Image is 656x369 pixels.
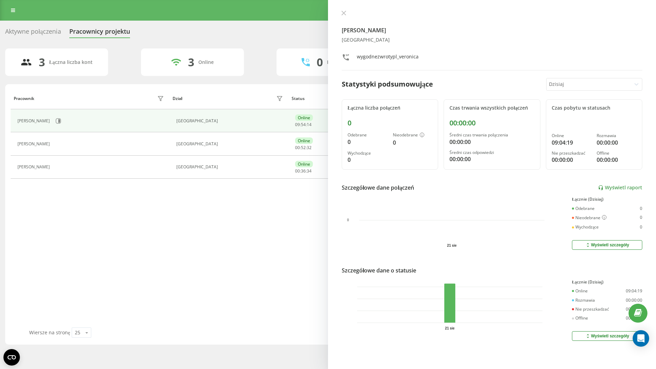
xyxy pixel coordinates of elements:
span: 14 [307,122,312,127]
span: 34 [307,168,312,174]
div: Średni czas odpowiedzi [449,150,534,155]
div: [GEOGRAPHIC_DATA] [342,37,642,43]
div: Offline [572,316,588,321]
div: 00:00:00 [626,307,642,312]
div: 3 [39,56,45,69]
div: Nie przeszkadzać [552,151,591,156]
span: 09 [295,122,300,127]
div: : : [295,169,312,174]
div: [GEOGRAPHIC_DATA] [176,165,285,169]
div: Statystyki podsumowujące [342,79,433,89]
div: Łączna liczba połączeń [348,105,432,111]
div: 00:00:00 [597,138,636,147]
div: [PERSON_NAME] [17,119,51,123]
div: 0 [317,56,323,69]
div: Odebrane [348,133,387,137]
div: Pracownicy projektu [69,28,130,38]
div: Łącznie (Dzisiaj) [572,197,642,202]
div: Online [552,133,591,138]
button: Wyświetl szczegóły [572,331,642,341]
div: Nieodebrane [572,215,607,221]
div: 0 [348,138,387,146]
text: 21 sie [445,326,455,330]
div: Nie przeszkadzać [572,307,609,312]
div: 25 [75,329,80,336]
div: : : [295,122,312,127]
div: 00:00:00 [597,156,636,164]
div: Wyświetl szczegóły [585,333,629,339]
div: 3 [188,56,194,69]
div: 00:00:00 [552,156,591,164]
div: 0 [393,138,433,147]
div: Rozmawia [597,133,636,138]
div: Status [292,96,305,101]
div: : : [295,145,312,150]
div: [GEOGRAPHIC_DATA] [176,119,285,123]
h4: [PERSON_NAME] [342,26,642,34]
div: Łączna liczba kont [49,59,92,65]
div: Odebrane [572,206,595,211]
div: 00:00:00 [626,316,642,321]
div: Rozmawia [572,298,595,303]
div: Wychodzące [572,225,599,230]
span: 32 [307,145,312,150]
div: Rozmawiają [327,59,354,65]
span: 54 [301,122,306,127]
div: [PERSON_NAME] [17,165,51,169]
div: Szczegółowe dane o statusie [342,266,416,275]
div: 00:00:00 [449,138,534,146]
div: Online [572,289,588,293]
span: 52 [301,145,306,150]
a: Wyświetl raport [598,185,642,191]
div: 09:04:19 [552,138,591,147]
div: 0 [348,119,432,127]
div: Open Intercom Messenger [633,330,649,347]
div: 00:00:00 [449,155,534,163]
div: Offline [597,151,636,156]
div: 09:04:19 [626,289,642,293]
button: Wyświetl szczegóły [572,240,642,250]
div: Wyświetl szczegóły [585,242,629,248]
div: Czas pobytu w statusach [552,105,636,111]
div: Online [295,137,313,144]
div: 0 [640,206,642,211]
div: 00:00:00 [449,119,534,127]
div: wygodnezwrotypl_veronica [357,53,419,63]
div: [GEOGRAPHIC_DATA] [176,142,285,146]
div: Aktywne połączenia [5,28,61,38]
div: Łącznie (Dzisiaj) [572,280,642,284]
div: Online [295,114,313,121]
div: 0 [640,225,642,230]
div: [PERSON_NAME] [17,142,51,146]
text: 21 sie [447,244,457,247]
div: 00:00:00 [626,298,642,303]
div: Online [198,59,214,65]
div: Nieodebrane [393,133,433,138]
div: Średni czas trwania połączenia [449,133,534,137]
span: 00 [295,145,300,150]
text: 0 [347,218,349,222]
span: 00 [295,168,300,174]
div: Online [295,161,313,167]
span: Wiersze na stronę [29,329,70,336]
div: 0 [348,156,387,164]
span: 36 [301,168,306,174]
div: Czas trwania wszystkich połączeń [449,105,534,111]
div: Szczegółowe dane połączeń [342,183,414,192]
div: Wychodzące [348,151,387,156]
div: Dział [173,96,182,101]
div: Pracownik [14,96,34,101]
div: 0 [640,215,642,221]
button: Open CMP widget [3,349,20,366]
